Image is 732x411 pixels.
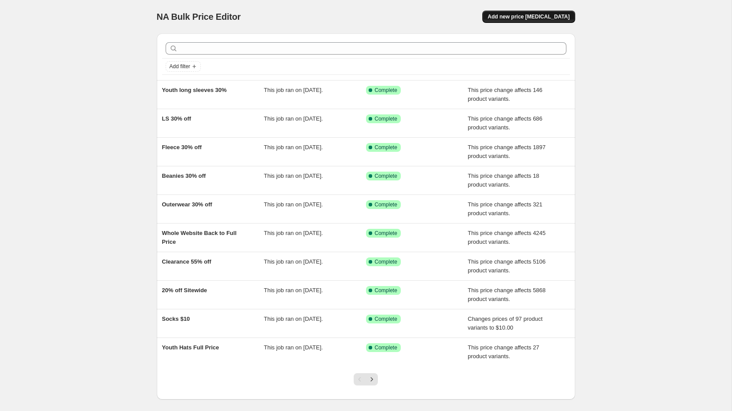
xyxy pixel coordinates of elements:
[375,344,397,351] span: Complete
[366,373,378,385] button: Next
[162,201,212,208] span: Outerwear 30% off
[375,144,397,151] span: Complete
[162,316,190,322] span: Socks $10
[162,115,191,122] span: LS 30% off
[375,316,397,323] span: Complete
[162,87,227,93] span: Youth long sleeves 30%
[375,287,397,294] span: Complete
[488,13,569,20] span: Add new price [MEDICAL_DATA]
[468,144,546,159] span: This price change affects 1897 product variants.
[468,115,543,131] span: This price change affects 686 product variants.
[468,344,539,360] span: This price change affects 27 product variants.
[264,258,323,265] span: This job ran on [DATE].
[264,115,323,122] span: This job ran on [DATE].
[354,373,378,385] nav: Pagination
[468,287,546,302] span: This price change affects 5868 product variants.
[162,287,207,294] span: 20% off Sitewide
[482,11,575,23] button: Add new price [MEDICAL_DATA]
[468,87,543,102] span: This price change affects 146 product variants.
[162,258,211,265] span: Clearance 55% off
[468,258,546,274] span: This price change affects 5106 product variants.
[375,258,397,265] span: Complete
[375,87,397,94] span: Complete
[375,115,397,122] span: Complete
[162,144,202,150] span: Fleece 30% off
[170,63,190,70] span: Add filter
[264,172,323,179] span: This job ran on [DATE].
[162,230,237,245] span: Whole Website Back to Full Price
[264,287,323,294] span: This job ran on [DATE].
[468,316,543,331] span: Changes prices of 97 product variants to $10.00
[375,230,397,237] span: Complete
[264,230,323,236] span: This job ran on [DATE].
[162,344,219,351] span: Youth Hats Full Price
[264,316,323,322] span: This job ran on [DATE].
[468,172,539,188] span: This price change affects 18 product variants.
[468,230,546,245] span: This price change affects 4245 product variants.
[264,144,323,150] span: This job ran on [DATE].
[264,201,323,208] span: This job ran on [DATE].
[166,61,201,72] button: Add filter
[157,12,241,22] span: NA Bulk Price Editor
[375,172,397,180] span: Complete
[468,201,543,217] span: This price change affects 321 product variants.
[375,201,397,208] span: Complete
[264,344,323,351] span: This job ran on [DATE].
[264,87,323,93] span: This job ran on [DATE].
[162,172,206,179] span: Beanies 30% off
